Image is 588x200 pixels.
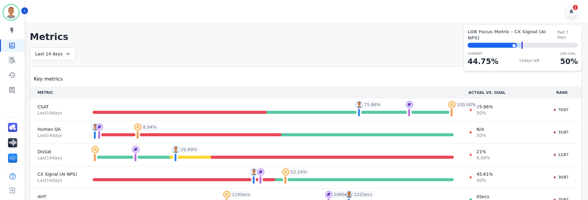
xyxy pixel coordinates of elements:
[477,126,486,132] span: N/A
[461,86,543,99] th: ACTUAL VS. GOAL
[468,51,498,56] p: CURRENT
[38,126,78,132] span: Human QA
[468,43,517,48] div: ⬤
[550,174,572,180] div: 30/87
[134,123,142,131] img: profile-pic
[38,110,78,116] span: Last 14 day s
[406,101,413,108] img: profile-pic
[172,146,179,153] img: profile-pic
[250,168,258,176] img: profile-pic
[550,107,572,113] div: 70/87
[143,124,156,130] span: 8.94 %
[232,191,250,198] span: 119 Secs
[4,5,18,20] img: Bordered avatar
[30,86,85,99] th: METRIC
[477,132,486,138] span: 50 %
[448,101,456,108] img: profile-pic
[477,171,493,177] span: 45.61 %
[573,5,578,10] div: 2
[477,149,490,155] span: 21 %
[519,58,540,63] span: 15 days left
[34,75,63,83] span: Key metrics
[282,168,289,176] img: profile-pic
[334,191,352,198] span: 208 Secs
[477,104,493,110] span: 75.86 %
[356,101,363,108] img: profile-pic
[477,194,489,200] span: 0 Secs
[30,31,582,42] h1: Metrics
[457,102,476,108] span: 100.00 %
[223,191,231,198] img: profile-pic
[257,168,264,176] img: profile-pic
[91,146,99,153] img: profile-pic
[542,86,582,99] th: RANK
[132,146,139,153] img: profile-pic
[560,56,578,67] p: 50 %
[325,191,332,198] img: profile-pic
[468,29,557,41] span: LOB Focus Metric - CX Signal (AI NPS)
[38,194,78,200] span: AHT
[181,146,197,153] span: 20.69 %
[468,56,498,67] p: 44.75 %
[354,191,372,198] span: 222 Secs
[38,155,78,161] span: Last 14 day s
[345,191,353,198] img: profile-pic
[364,102,381,108] span: 75.86 %
[477,110,493,116] span: 50 %
[550,129,572,135] div: 35/87
[477,177,493,183] span: 50 %
[557,30,578,40] span: Past 7 days
[38,149,78,155] span: DisSat
[550,152,572,158] div: 12/87
[477,155,490,161] span: 8.99 %
[96,123,103,131] img: profile-pic
[30,47,75,60] div: Last 14 days
[38,171,78,177] span: CX Signal (AI NPS)
[91,123,99,131] img: profile-pic
[38,132,78,138] span: Last 14 day s
[38,177,78,183] span: Last 14 day s
[38,104,78,110] span: CSAT
[560,51,578,56] p: LOB Goal
[291,169,307,175] span: 52.24 %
